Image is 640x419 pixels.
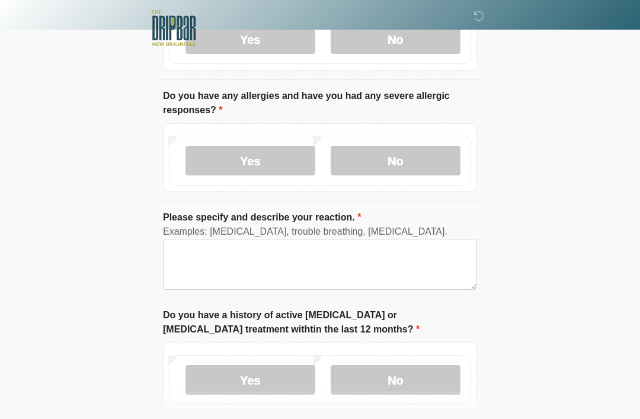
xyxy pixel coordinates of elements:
[163,210,361,225] label: Please specify and describe your reaction.
[331,146,460,175] label: No
[151,9,196,47] img: The DRIPBaR - New Braunfels Logo
[331,365,460,395] label: No
[163,225,477,239] div: Examples: [MEDICAL_DATA], trouble breathing, [MEDICAL_DATA].
[163,308,477,337] label: Do you have a history of active [MEDICAL_DATA] or [MEDICAL_DATA] treatment withtin the last 12 mo...
[185,365,315,395] label: Yes
[185,146,315,175] label: Yes
[163,89,477,117] label: Do you have any allergies and have you had any severe allergic responses?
